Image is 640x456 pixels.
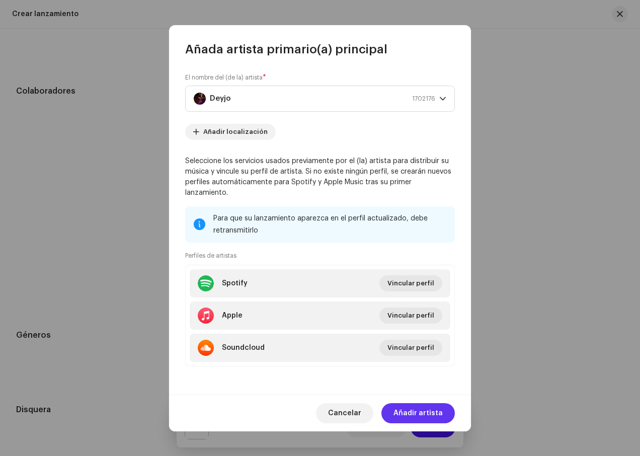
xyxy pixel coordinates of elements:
div: Soundcloud [222,344,265,352]
span: Añadir localización [203,122,268,142]
button: Añadir artista [381,403,455,423]
span: Vincular perfil [387,273,434,293]
span: Añada artista primario(a) principal [185,41,387,57]
button: Añadir localización [185,124,276,140]
img: ee7a3421-c087-43eb-895f-d17638a25e30 [194,93,206,105]
span: Deyjo [194,86,439,111]
button: Vincular perfil [379,275,442,291]
small: Perfiles de artistas [185,251,236,261]
div: Spotify [222,279,248,287]
div: Apple [222,312,243,320]
span: Vincular perfil [387,306,434,326]
button: Vincular perfil [379,340,442,356]
label: El nombre del (de la) artista [185,73,266,82]
div: Para que su lanzamiento aparezca en el perfil actualizado, debe retransmitirlo [213,212,447,237]
span: Vincular perfil [387,338,434,358]
strong: Deyjo [210,86,231,111]
div: dropdown trigger [439,86,446,111]
p: Seleccione los servicios usados previamente por el (la) artista para distribuir su música y vincu... [185,156,455,198]
span: Cancelar [328,403,361,423]
span: 1702176 [412,86,435,111]
button: Cancelar [316,403,373,423]
button: Vincular perfil [379,308,442,324]
span: Añadir artista [393,403,443,423]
